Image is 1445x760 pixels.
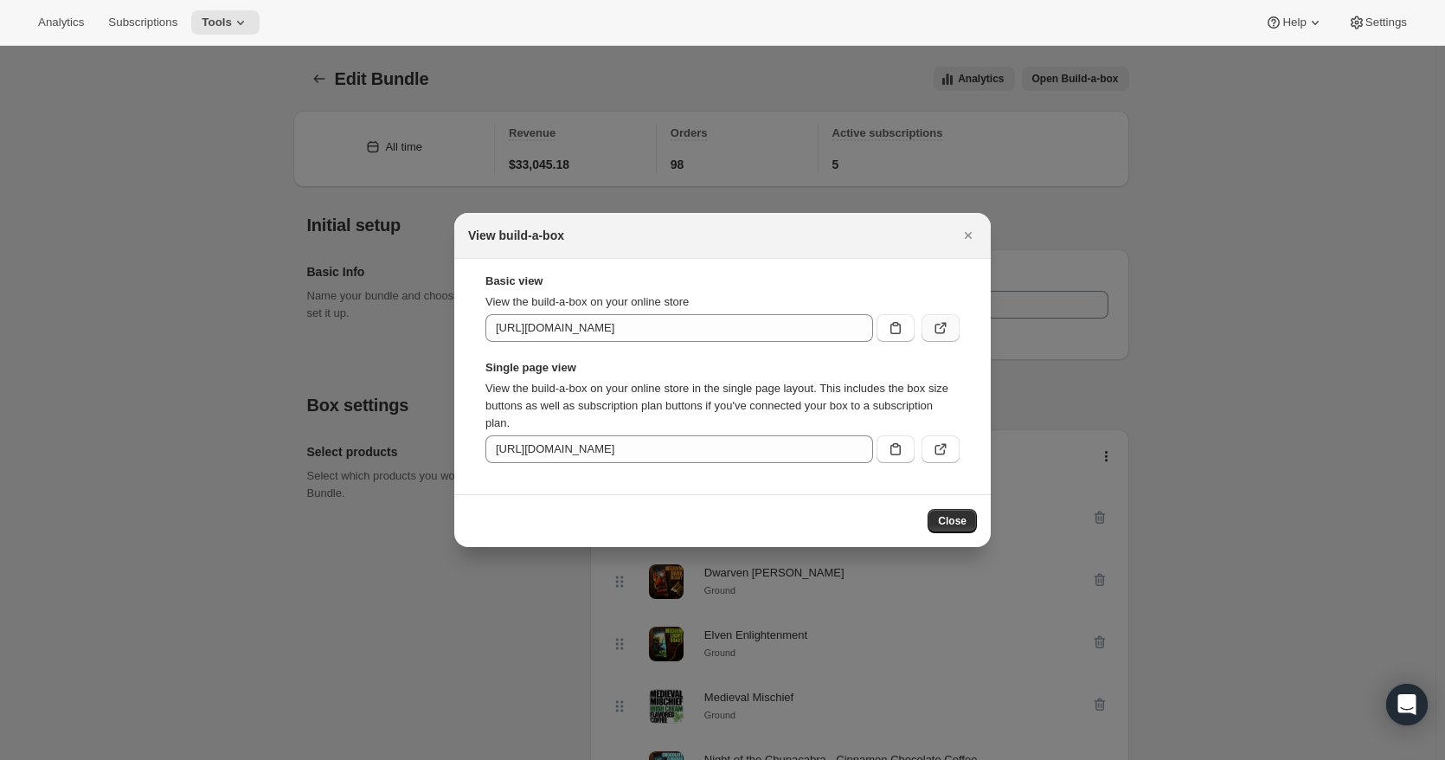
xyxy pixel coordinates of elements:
strong: Single page view [485,359,960,377]
button: Analytics [28,10,94,35]
span: Help [1282,16,1306,29]
span: Close [938,514,967,528]
span: Tools [202,16,232,29]
span: Analytics [38,16,84,29]
button: Settings [1338,10,1417,35]
div: Open Intercom Messenger [1386,684,1428,725]
p: View the build-a-box on your online store in the single page layout. This includes the box size b... [485,380,960,432]
strong: Basic view [485,273,960,290]
button: Help [1255,10,1333,35]
span: Subscriptions [108,16,177,29]
button: Subscriptions [98,10,188,35]
button: Close [956,223,980,248]
button: Close [928,509,977,533]
h2: View build-a-box [468,227,564,244]
p: View the build-a-box on your online store [485,293,960,311]
button: Tools [191,10,260,35]
span: Settings [1365,16,1407,29]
